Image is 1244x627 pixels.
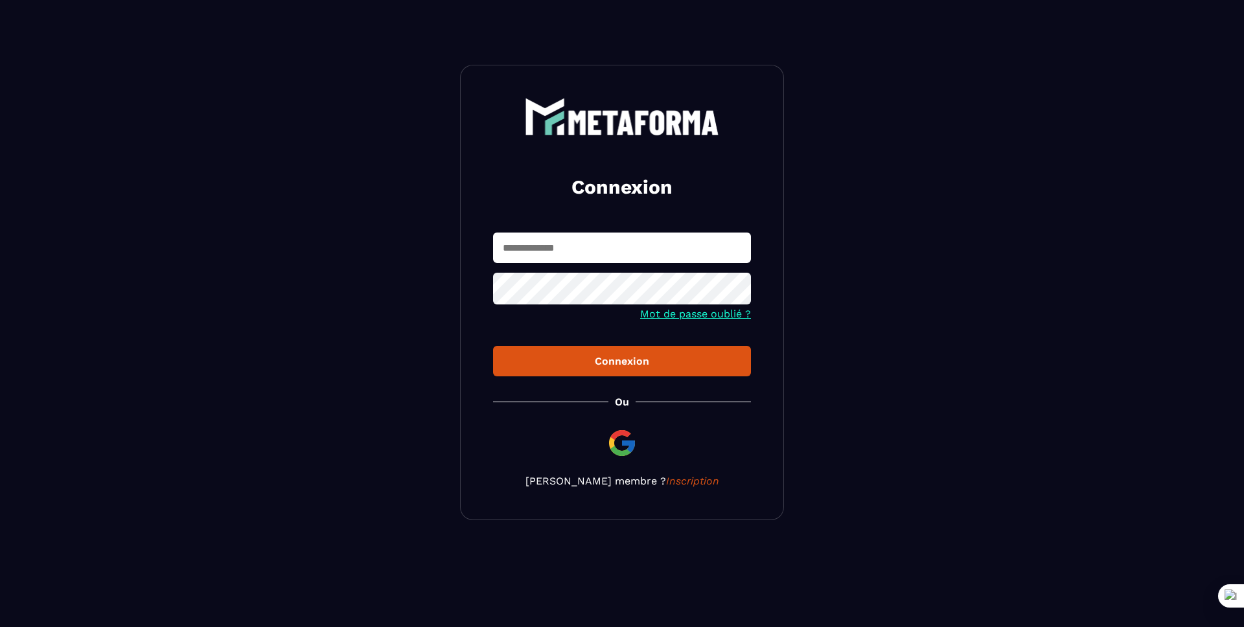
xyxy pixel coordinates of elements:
p: Ou [615,396,629,408]
div: Connexion [503,355,741,367]
img: logo [525,98,719,135]
img: google [606,427,638,459]
a: Mot de passe oublié ? [640,308,751,320]
p: [PERSON_NAME] membre ? [493,475,751,487]
button: Connexion [493,346,751,376]
a: Inscription [666,475,719,487]
a: logo [493,98,751,135]
h2: Connexion [509,174,735,200]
